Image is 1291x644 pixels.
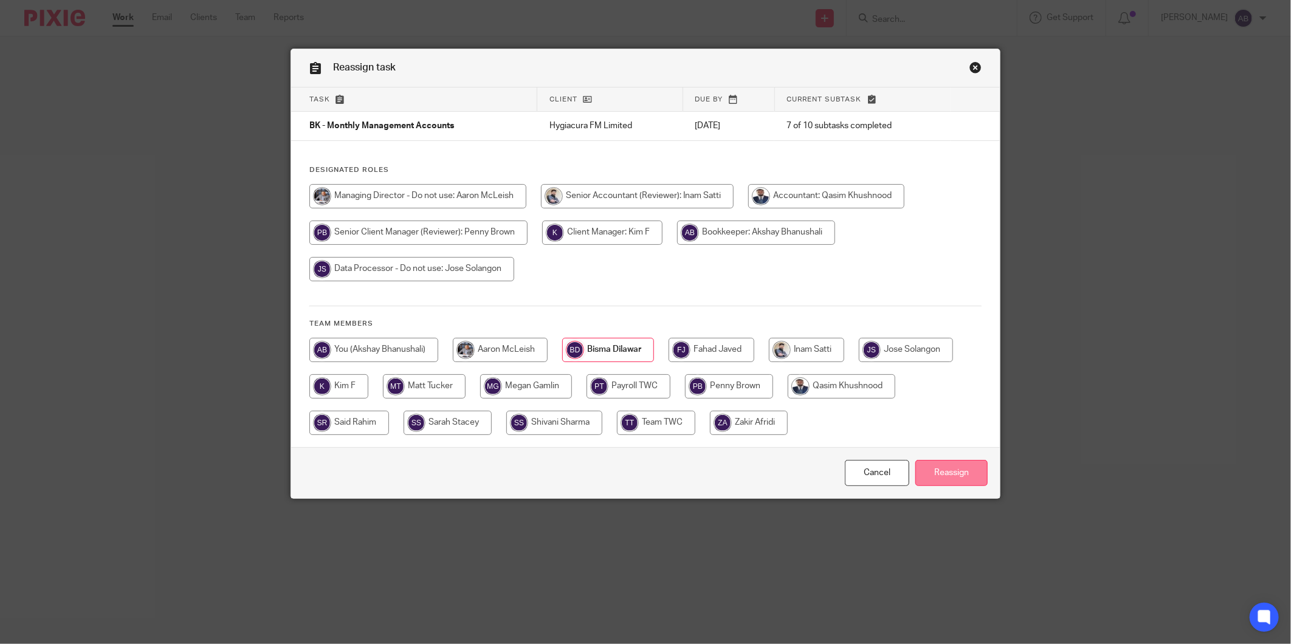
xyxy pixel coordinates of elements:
[549,120,670,132] p: Hygiacura FM Limited
[333,63,396,72] span: Reassign task
[845,460,909,486] a: Close this dialog window
[774,112,951,141] td: 7 of 10 subtasks completed
[787,96,862,103] span: Current subtask
[695,120,762,132] p: [DATE]
[969,61,982,78] a: Close this dialog window
[695,96,723,103] span: Due by
[309,319,982,329] h4: Team members
[549,96,577,103] span: Client
[309,96,330,103] span: Task
[915,460,988,486] input: Reassign
[309,165,982,175] h4: Designated Roles
[309,122,454,131] span: BK - Monthly Management Accounts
